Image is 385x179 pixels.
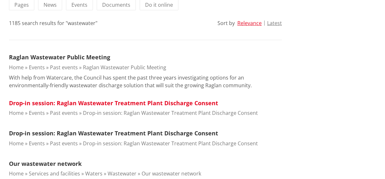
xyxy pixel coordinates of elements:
span: Pages [14,1,29,8]
a: Past events [50,64,78,71]
button: Latest [267,20,282,26]
a: Services and facilities [29,170,80,177]
a: Home [9,140,24,147]
a: Drop-in session: Raglan Wastewater Treatment Plant Discharge Consent [83,109,258,116]
div: 1185 search results for "wastewater" [9,19,97,27]
a: Raglan Wastewater Public Meeting [83,64,166,71]
span: News [44,1,57,8]
a: Waters [85,170,102,177]
a: Home [9,170,24,177]
a: Our wastewater network [142,170,201,177]
iframe: Messenger Launcher [356,152,379,175]
a: Wastewater [108,170,136,177]
a: Events [29,140,45,147]
div: Sort by [217,19,235,27]
a: Our wastewater network [9,160,82,167]
span: Do it online [145,1,173,8]
a: Home [9,64,24,71]
a: Events [29,64,45,71]
a: Past events [50,109,78,116]
span: Events [71,1,87,8]
p: With help from Watercare, the Council has spent the past three years investigating options for an... [9,74,282,89]
a: Drop-in session: Raglan Wastewater Treatment Plant Discharge Consent [9,99,218,107]
span: Documents [102,1,130,8]
a: Drop-in session: Raglan Wastewater Treatment Plant Discharge Consent [9,129,218,137]
a: Drop-in session: Raglan Wastewater Treatment Plant Discharge Consent [83,140,258,147]
a: Past events [50,140,78,147]
button: Relevance [237,20,262,26]
a: Home [9,109,24,116]
a: Events [29,109,45,116]
a: Raglan Wastewater Public Meeting [9,53,110,61]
